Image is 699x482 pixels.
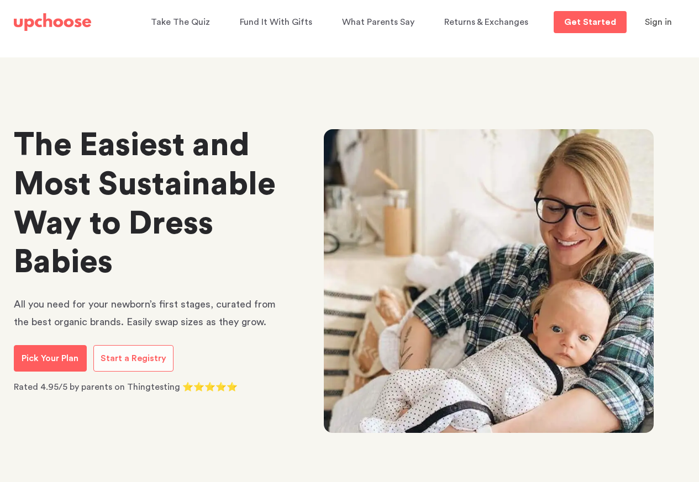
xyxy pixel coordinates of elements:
span: Returns & Exchanges [444,18,528,27]
strong: The Easiest and Most Sustainable Way to Dress Babies [14,129,276,278]
p: Rated 4.95/5 by parents on Thingtesting ⭐⭐⭐⭐⭐ [14,380,279,395]
a: What Parents Say [342,12,418,33]
span: All you need for your newborn’s first stages, curated from the best organic brands. Easily swap s... [14,299,276,327]
span: What Parents Say [342,18,414,27]
span: Take The Quiz [151,18,210,27]
a: Take The Quiz [151,12,213,33]
a: Start a Registry [93,345,174,372]
span: Sign in [645,18,672,27]
span: Fund It With Gifts [240,18,312,27]
p: Pick Your Plan [22,352,78,365]
button: Sign in [631,11,686,33]
p: Get Started [564,18,616,27]
a: Get Started [554,11,627,33]
a: Fund It With Gifts [240,12,316,33]
img: UpChoose [14,13,91,31]
a: UpChoose [14,11,91,34]
img: newborn baby [324,129,654,433]
a: Returns & Exchanges [444,12,532,33]
span: Start a Registry [101,354,166,363]
a: Pick Your Plan [14,345,87,372]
